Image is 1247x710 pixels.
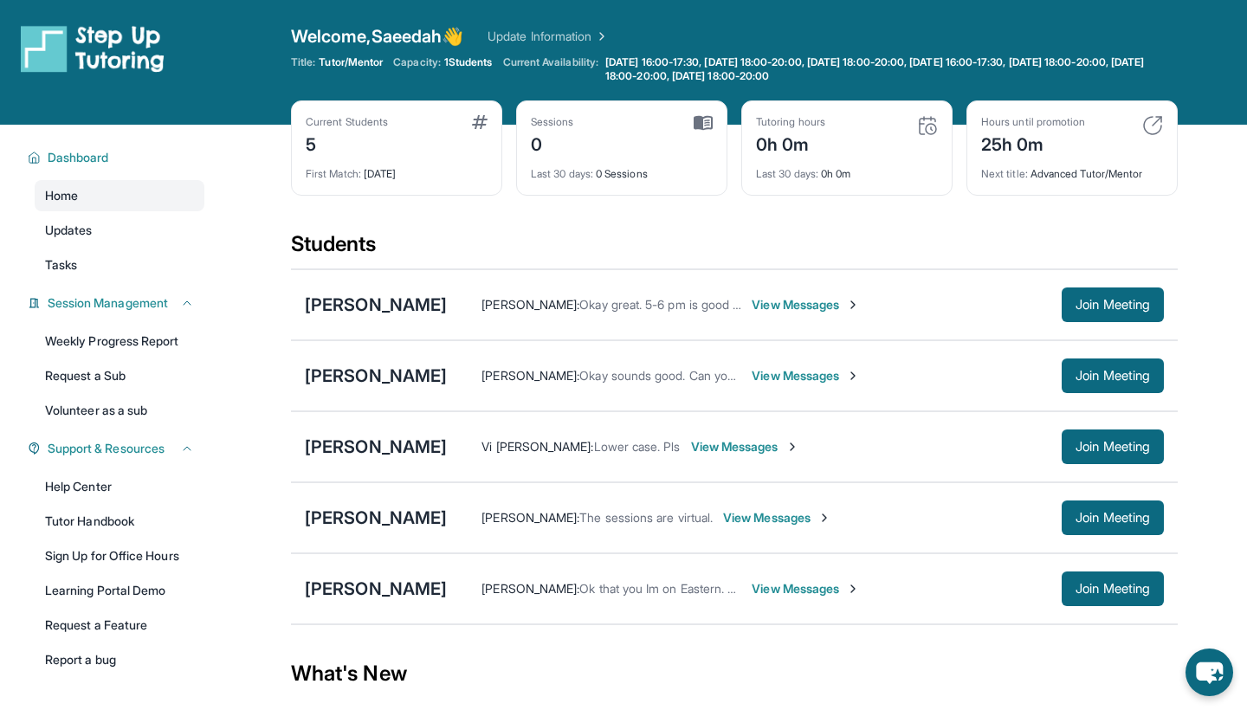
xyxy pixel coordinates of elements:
span: Join Meeting [1076,584,1150,594]
div: 0 Sessions [531,157,713,181]
span: 1 Students [444,55,493,69]
a: Report a bug [35,644,204,675]
span: Welcome, Saeedah 👋 [291,24,463,48]
span: [PERSON_NAME] : [481,581,579,596]
img: card [694,115,713,131]
span: Support & Resources [48,440,165,457]
div: [PERSON_NAME] [305,364,447,388]
span: Lower case. Pls [594,439,681,454]
div: Current Students [306,115,388,129]
button: Join Meeting [1062,429,1164,464]
img: Chevron-Right [846,582,860,596]
button: Join Meeting [1062,358,1164,393]
a: Learning Portal Demo [35,575,204,606]
span: Dashboard [48,149,109,166]
img: Chevron-Right [785,440,799,454]
img: Chevron-Right [817,511,831,525]
span: Join Meeting [1076,371,1150,381]
span: The sessions are virtual. [579,510,713,525]
a: Request a Feature [35,610,204,641]
span: Tutor/Mentor [319,55,383,69]
div: Sessions [531,115,574,129]
div: 0h 0m [756,157,938,181]
span: View Messages [752,580,860,597]
a: [DATE] 16:00-17:30, [DATE] 18:00-20:00, [DATE] 18:00-20:00, [DATE] 16:00-17:30, [DATE] 18:00-20:0... [602,55,1178,83]
div: [DATE] [306,157,488,181]
div: Advanced Tutor/Mentor [981,157,1163,181]
span: Last 30 days : [531,167,593,180]
a: Updates [35,215,204,246]
span: View Messages [752,296,860,313]
button: Join Meeting [1062,571,1164,606]
span: View Messages [691,438,799,455]
button: chat-button [1186,649,1233,696]
div: [PERSON_NAME] [305,435,447,459]
span: Join Meeting [1076,513,1150,523]
span: View Messages [752,367,860,384]
a: Help Center [35,471,204,502]
button: Join Meeting [1062,500,1164,535]
img: card [917,115,938,136]
img: logo [21,24,165,73]
div: [PERSON_NAME] [305,506,447,530]
button: Join Meeting [1062,287,1164,322]
span: Ok that you Im on Eastern. Thank you letting me know [579,581,876,596]
a: Tasks [35,249,204,281]
span: Home [45,187,78,204]
span: Capacity: [393,55,441,69]
span: Tasks [45,256,77,274]
a: Sign Up for Office Hours [35,540,204,571]
span: Last 30 days : [756,167,818,180]
div: 25h 0m [981,129,1085,157]
span: [PERSON_NAME] : [481,368,579,383]
span: Current Availability: [503,55,598,83]
div: [PERSON_NAME] [305,293,447,317]
a: Weekly Progress Report [35,326,204,357]
button: Support & Resources [41,440,194,457]
span: Okay sounds good. Can you please refresh on how to log on ? [579,368,922,383]
span: [DATE] 16:00-17:30, [DATE] 18:00-20:00, [DATE] 18:00-20:00, [DATE] 16:00-17:30, [DATE] 18:00-20:0... [605,55,1174,83]
div: 0h 0m [756,129,825,157]
button: Dashboard [41,149,194,166]
button: Session Management [41,294,194,312]
span: View Messages [723,509,831,526]
img: card [472,115,488,129]
span: Updates [45,222,93,239]
div: 5 [306,129,388,157]
span: [PERSON_NAME] : [481,297,579,312]
img: Chevron Right [591,28,609,45]
span: Title: [291,55,315,69]
span: Next title : [981,167,1028,180]
div: Hours until promotion [981,115,1085,129]
span: [PERSON_NAME] : [481,510,579,525]
div: 0 [531,129,574,157]
span: Join Meeting [1076,300,1150,310]
img: card [1142,115,1163,136]
a: Home [35,180,204,211]
a: Update Information [488,28,609,45]
a: Request a Sub [35,360,204,391]
div: [PERSON_NAME] [305,577,447,601]
a: Volunteer as a sub [35,395,204,426]
img: Chevron-Right [846,369,860,383]
div: Students [291,230,1178,268]
div: Tutoring hours [756,115,825,129]
a: Tutor Handbook [35,506,204,537]
span: Vi [PERSON_NAME] : [481,439,593,454]
span: Join Meeting [1076,442,1150,452]
span: Session Management [48,294,168,312]
img: Chevron-Right [846,298,860,312]
span: First Match : [306,167,361,180]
